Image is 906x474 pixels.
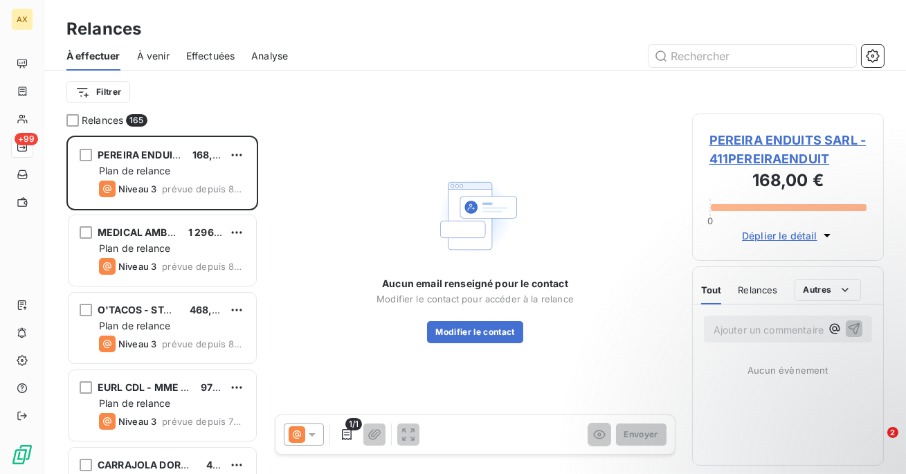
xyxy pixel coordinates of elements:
[66,49,120,63] span: À effectuer
[162,183,245,194] span: prévue depuis 892 jours
[738,284,777,295] span: Relances
[649,45,856,67] input: Rechercher
[709,168,867,196] h3: 168,00 €
[190,304,234,316] span: 468,00 €
[98,304,205,316] span: O'TACOS - STARGOLD
[98,381,280,393] span: EURL CDL - MME NOIRANT SANDRINE
[382,277,568,291] span: Aucun email renseigné pour le contact
[99,320,170,331] span: Plan de relance
[251,49,288,63] span: Analyse
[162,261,245,272] span: prévue depuis 829 jours
[345,418,362,430] span: 1/1
[66,81,130,103] button: Filtrer
[137,49,170,63] span: À venir
[188,226,239,238] span: 1 296,00 €
[11,8,33,30] div: AX
[11,444,33,466] img: Logo LeanPay
[629,340,906,437] iframe: Intercom notifications message
[66,17,141,42] h3: Relances
[98,226,215,238] span: MEDICAL AMBULANCES
[98,459,355,471] span: CARRAJOLA DOROTHEE - PALAJUMA GOURMANDISE
[162,338,245,349] span: prévue depuis 819 jours
[707,215,713,226] span: 0
[738,228,838,244] button: Déplier le détail
[742,228,817,243] span: Déplier le détail
[15,133,38,145] span: +99
[616,423,667,446] button: Envoyer
[709,131,867,168] span: PEREIRA ENDUITS SARL - 411PEREIRAENDUIT
[795,279,862,301] button: Autres
[118,338,156,349] span: Niveau 3
[859,427,892,460] iframe: Intercom live chat
[186,49,235,63] span: Effectuées
[431,172,520,260] img: Empty state
[98,149,212,161] span: PEREIRA ENDUITS SARL
[887,427,898,438] span: 2
[118,416,156,427] span: Niveau 3
[206,459,251,471] span: 420,00 €
[126,114,147,127] span: 165
[192,149,235,161] span: 168,00 €
[82,113,123,127] span: Relances
[377,293,574,304] span: Modifier le contact pour accéder à la relance
[99,242,170,254] span: Plan de relance
[162,416,245,427] span: prévue depuis 799 jours
[118,183,156,194] span: Niveau 3
[99,165,170,176] span: Plan de relance
[99,397,170,409] span: Plan de relance
[66,136,258,474] div: grid
[201,381,244,393] span: 972,00 €
[701,284,722,295] span: Tout
[118,261,156,272] span: Niveau 3
[427,321,523,343] button: Modifier le contact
